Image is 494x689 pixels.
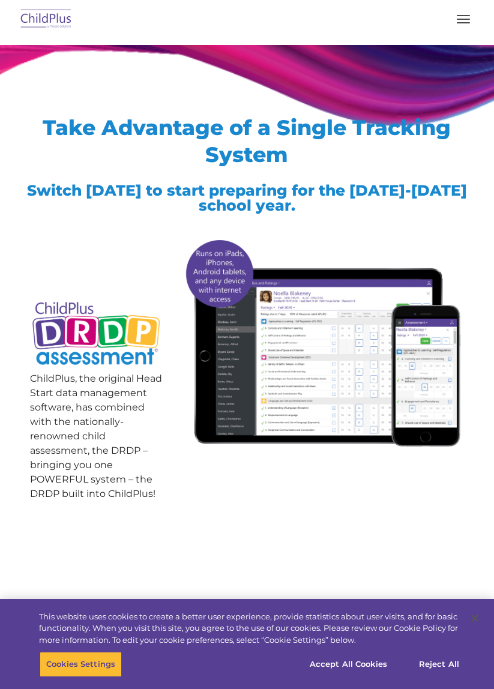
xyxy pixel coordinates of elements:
button: Accept All Cookies [303,652,394,677]
span: ChildPlus, the original Head Start data management software, has combined with the nationally-ren... [30,373,162,499]
button: Cookies Settings [40,652,122,677]
div: This website uses cookies to create a better user experience, provide statistics about user visit... [39,611,460,646]
button: Close [462,605,488,631]
span: Take Advantage of a Single Tracking System [43,115,451,167]
span: Switch [DATE] to start preparing for the [DATE]-[DATE] school year. [27,181,467,214]
button: Reject All [402,652,477,677]
img: All-devices [181,234,464,451]
img: ChildPlus by Procare Solutions [18,5,74,34]
img: Copyright - DRDP Logo [30,294,163,375]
